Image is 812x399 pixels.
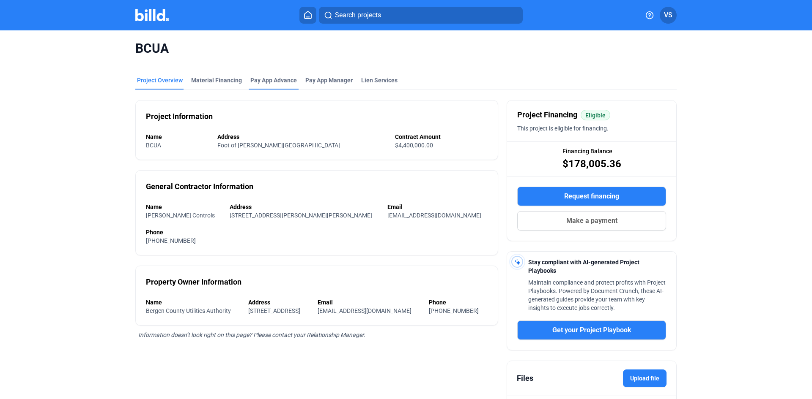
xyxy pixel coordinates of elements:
button: Get your Project Playbook [517,320,666,340]
div: Email [318,298,420,307]
span: Get your Project Playbook [552,325,631,335]
span: BCUA [146,142,161,149]
div: Phone [146,228,488,236]
div: Material Financing [191,76,242,84]
span: [EMAIL_ADDRESS][DOMAIN_NAME] [387,212,481,219]
span: [PHONE_NUMBER] [429,307,479,314]
span: Information doesn’t look right on this page? Please contact your Relationship Manager. [138,331,365,338]
span: Project Financing [517,109,577,121]
label: Upload file [623,369,667,387]
span: This project is eligible for financing. [517,125,609,132]
div: Project Information [146,111,213,122]
div: Address [230,203,379,211]
div: Name [146,203,221,211]
span: Make a payment [566,216,617,226]
span: [STREET_ADDRESS] [248,307,300,314]
span: Stay compliant with AI-generated Project Playbooks [528,259,639,274]
span: $4,400,000.00 [395,142,433,149]
span: Pay App Manager [305,76,353,84]
div: Contract Amount [395,133,488,141]
mat-chip: Eligible [581,110,610,120]
button: Make a payment [517,211,666,231]
button: Search projects [319,7,523,24]
span: Request financing [564,191,619,201]
button: VS [660,7,677,24]
span: VS [664,10,672,20]
div: Files [517,372,533,384]
img: Billd Company Logo [135,9,169,21]
div: Project Overview [137,76,183,84]
div: Name [146,298,240,307]
div: Pay App Advance [250,76,297,84]
span: Foot of [PERSON_NAME][GEOGRAPHIC_DATA] [217,142,340,149]
span: [EMAIL_ADDRESS][DOMAIN_NAME] [318,307,411,314]
button: Request financing [517,187,666,206]
span: [STREET_ADDRESS][PERSON_NAME][PERSON_NAME] [230,212,372,219]
div: Property Owner Information [146,276,241,288]
span: Maintain compliance and protect profits with Project Playbooks. Powered by Document Crunch, these... [528,279,666,311]
span: [PERSON_NAME] Controls [146,212,215,219]
div: Phone [429,298,488,307]
div: Address [248,298,309,307]
div: Address [217,133,387,141]
span: Financing Balance [562,147,612,155]
span: $178,005.36 [562,157,621,171]
div: Lien Services [361,76,398,84]
span: [PHONE_NUMBER] [146,237,196,244]
div: General Contractor Information [146,181,253,193]
span: Bergen County Utilities Authority [146,307,231,314]
div: Email [387,203,488,211]
span: Search projects [335,10,381,20]
div: Name [146,133,209,141]
span: BCUA [135,41,677,57]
